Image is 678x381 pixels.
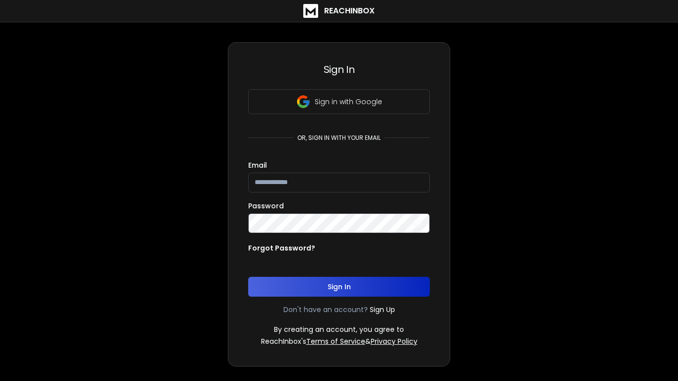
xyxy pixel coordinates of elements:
a: ReachInbox [303,4,375,18]
p: Sign in with Google [315,97,382,107]
p: By creating an account, you agree to [274,324,404,334]
a: Privacy Policy [371,336,417,346]
p: ReachInbox's & [261,336,417,346]
p: Don't have an account? [283,305,368,315]
button: Sign in with Google [248,89,430,114]
a: Terms of Service [306,336,365,346]
h3: Sign In [248,63,430,76]
button: Sign In [248,277,430,297]
p: Forgot Password? [248,243,315,253]
h1: ReachInbox [324,5,375,17]
a: Sign Up [370,305,395,315]
label: Email [248,162,267,169]
img: logo [303,4,318,18]
label: Password [248,202,284,209]
p: or, sign in with your email [293,134,385,142]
